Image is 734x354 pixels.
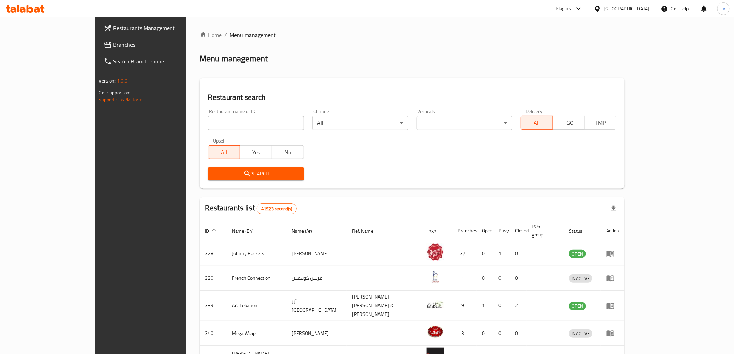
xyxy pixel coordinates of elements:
[493,241,510,266] td: 1
[211,147,238,157] span: All
[200,53,268,64] h2: Menu management
[605,200,622,217] div: Export file
[569,274,592,283] div: INACTIVE
[510,291,527,321] td: 2
[569,227,591,235] span: Status
[606,302,619,310] div: Menu
[286,241,347,266] td: [PERSON_NAME]
[257,203,297,214] div: Total records count
[588,118,614,128] span: TMP
[113,24,212,32] span: Restaurants Management
[556,5,571,13] div: Plugins
[99,76,116,85] span: Version:
[117,76,128,85] span: 1.0.0
[606,274,619,282] div: Menu
[477,321,493,346] td: 0
[421,220,452,241] th: Logo
[452,220,477,241] th: Branches
[569,329,592,337] span: INACTIVE
[556,118,582,128] span: TGO
[208,92,617,103] h2: Restaurant search
[584,116,617,130] button: TMP
[113,57,212,66] span: Search Branch Phone
[427,243,444,261] img: Johnny Rockets
[526,109,543,114] label: Delivery
[227,321,287,346] td: Mega Wraps
[99,88,131,97] span: Get support on:
[477,291,493,321] td: 1
[477,241,493,266] td: 0
[214,170,298,178] span: Search
[312,116,408,130] div: All
[521,116,553,130] button: All
[452,321,477,346] td: 3
[569,302,586,310] div: OPEN
[601,220,625,241] th: Action
[243,147,269,157] span: Yes
[205,227,219,235] span: ID
[286,321,347,346] td: [PERSON_NAME]
[257,206,296,212] span: 41923 record(s)
[227,241,287,266] td: Johnny Rockets
[427,268,444,285] img: French Connection
[477,220,493,241] th: Open
[232,227,263,235] span: Name (En)
[477,266,493,291] td: 0
[532,222,555,239] span: POS group
[230,31,276,39] span: Menu management
[286,291,347,321] td: أرز [GEOGRAPHIC_DATA]
[205,203,297,214] h2: Restaurants list
[98,36,218,53] a: Branches
[606,329,619,337] div: Menu
[452,241,477,266] td: 37
[606,249,619,258] div: Menu
[510,241,527,266] td: 0
[493,321,510,346] td: 0
[98,20,218,36] a: Restaurants Management
[417,116,512,130] div: ​
[493,266,510,291] td: 0
[213,138,226,143] label: Upsell
[569,302,586,310] span: OPEN
[510,220,527,241] th: Closed
[524,118,550,128] span: All
[352,227,382,235] span: Ref. Name
[292,227,321,235] span: Name (Ar)
[208,116,304,130] input: Search for restaurant name or ID..
[452,266,477,291] td: 1
[510,321,527,346] td: 0
[240,145,272,159] button: Yes
[493,291,510,321] td: 0
[208,145,240,159] button: All
[427,296,444,313] img: Arz Lebanon
[493,220,510,241] th: Busy
[553,116,585,130] button: TGO
[227,266,287,291] td: French Connection
[347,291,421,321] td: [PERSON_NAME],[PERSON_NAME] & [PERSON_NAME]
[427,323,444,340] img: Mega Wraps
[227,291,287,321] td: Arz Lebanon
[510,266,527,291] td: 0
[604,5,650,12] div: [GEOGRAPHIC_DATA]
[569,275,592,283] span: INACTIVE
[99,95,143,104] a: Support.OpsPlatform
[286,266,347,291] td: فرنش كونكشن
[113,41,212,49] span: Branches
[200,31,625,39] nav: breadcrumb
[98,53,218,70] a: Search Branch Phone
[272,145,304,159] button: No
[722,5,726,12] span: m
[208,167,304,180] button: Search
[569,250,586,258] span: OPEN
[452,291,477,321] td: 9
[225,31,227,39] li: /
[275,147,301,157] span: No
